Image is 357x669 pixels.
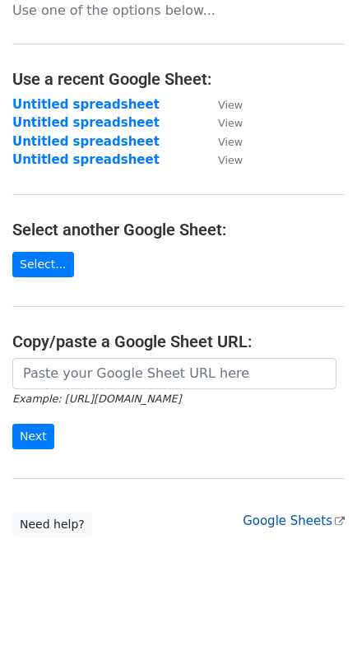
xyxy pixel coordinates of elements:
[218,117,243,129] small: View
[202,152,243,167] a: View
[218,154,243,166] small: View
[202,115,243,130] a: View
[12,424,54,449] input: Next
[12,220,345,239] h4: Select another Google Sheet:
[202,134,243,149] a: View
[12,97,160,112] a: Untitled spreadsheet
[12,332,345,351] h4: Copy/paste a Google Sheet URL:
[218,99,243,111] small: View
[12,252,74,277] a: Select...
[12,512,92,537] a: Need help?
[12,393,181,405] small: Example: [URL][DOMAIN_NAME]
[202,97,243,112] a: View
[12,69,345,89] h4: Use a recent Google Sheet:
[12,115,160,130] a: Untitled spreadsheet
[275,590,357,669] div: 聊天小组件
[12,152,160,167] a: Untitled spreadsheet
[12,134,160,149] a: Untitled spreadsheet
[243,513,345,528] a: Google Sheets
[12,358,336,389] input: Paste your Google Sheet URL here
[12,2,345,19] p: Use one of the options below...
[218,136,243,148] small: View
[275,590,357,669] iframe: Chat Widget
